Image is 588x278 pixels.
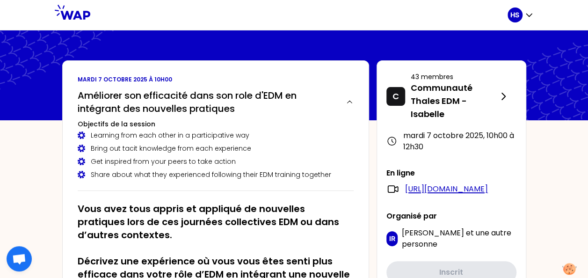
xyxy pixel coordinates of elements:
div: Ouvrir le chat [7,246,32,271]
button: HS [508,7,534,22]
p: En ligne [386,168,516,179]
p: mardi 7 octobre 2025 à 10h00 [78,76,354,83]
p: Organisé par [386,211,516,222]
p: IR [389,234,395,243]
div: Get inspired from your peers to take action [78,157,354,166]
a: [URL][DOMAIN_NAME] [405,183,488,195]
h3: Objectifs de la session [78,119,354,129]
div: Share about what they experienced following their EDM training together [78,170,354,179]
p: HS [510,10,519,20]
button: Améliorer son efficacité dans son role d'EDM en intégrant des nouvelles pratiques [78,89,354,115]
p: Communauté Thales EDM - Isabelle [411,81,498,121]
span: une autre personne [401,227,511,249]
div: Bring out tacit knowledge from each experience [78,144,354,153]
div: mardi 7 octobre 2025 , 10h00 à 12h30 [386,130,516,153]
p: et [401,227,516,250]
p: C [392,90,399,103]
p: 43 membres [411,72,498,81]
h2: Améliorer son efficacité dans son role d'EDM en intégrant des nouvelles pratiques [78,89,338,115]
div: Learning from each other in a participative way [78,131,354,140]
span: [PERSON_NAME] [401,227,464,238]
